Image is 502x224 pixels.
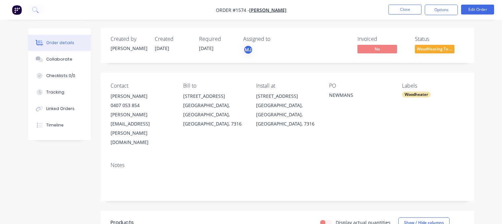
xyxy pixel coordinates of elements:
div: [STREET_ADDRESS] [256,92,318,101]
div: [STREET_ADDRESS][GEOGRAPHIC_DATA], [GEOGRAPHIC_DATA], [GEOGRAPHIC_DATA], 7316 [183,92,246,128]
div: [STREET_ADDRESS] [183,92,246,101]
button: Close [388,5,421,14]
div: Bill to [183,83,246,89]
div: 0407 053 854 [111,101,173,110]
div: Collaborate [46,56,72,62]
div: Notes [111,162,464,168]
div: Labels [402,83,464,89]
div: Tracking [46,89,64,95]
div: Assigned to [243,36,309,42]
div: Order details [46,40,74,46]
button: Timeline [28,117,91,133]
div: Status [415,36,464,42]
span: WoodHeating To ... [415,45,454,53]
div: Invoiced [357,36,407,42]
span: No [357,45,397,53]
div: Required [199,36,235,42]
button: Order details [28,35,91,51]
div: Install at [256,83,318,89]
div: [STREET_ADDRESS][GEOGRAPHIC_DATA], [GEOGRAPHIC_DATA], [GEOGRAPHIC_DATA], 7316 [256,92,318,128]
div: [GEOGRAPHIC_DATA], [GEOGRAPHIC_DATA], [GEOGRAPHIC_DATA], 7316 [183,101,246,128]
div: Woodheater [402,92,431,98]
div: Linked Orders [46,106,75,112]
button: Tracking [28,84,91,100]
div: [PERSON_NAME] [111,92,173,101]
div: Created by [111,36,147,42]
div: Contact [111,83,173,89]
div: [PERSON_NAME][EMAIL_ADDRESS][PERSON_NAME][DOMAIN_NAME] [111,110,173,147]
button: Collaborate [28,51,91,68]
div: [GEOGRAPHIC_DATA], [GEOGRAPHIC_DATA], [GEOGRAPHIC_DATA], 7316 [256,101,318,128]
button: Edit Order [461,5,494,14]
a: [PERSON_NAME] [249,7,286,13]
div: Created [155,36,191,42]
img: Factory [12,5,22,15]
div: Timeline [46,122,64,128]
div: PO [329,83,391,89]
div: [PERSON_NAME]0407 053 854[PERSON_NAME][EMAIL_ADDRESS][PERSON_NAME][DOMAIN_NAME] [111,92,173,147]
button: Checklists 0/0 [28,68,91,84]
div: Checklists 0/0 [46,73,75,79]
div: [PERSON_NAME] [111,45,147,52]
button: WoodHeating To ... [415,45,454,55]
button: MJ [243,45,253,55]
span: [DATE] [199,45,214,51]
span: [DATE] [155,45,169,51]
button: Options [425,5,458,15]
span: Order #1574 - [216,7,249,13]
button: Linked Orders [28,100,91,117]
div: NEWMANS [329,92,391,101]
